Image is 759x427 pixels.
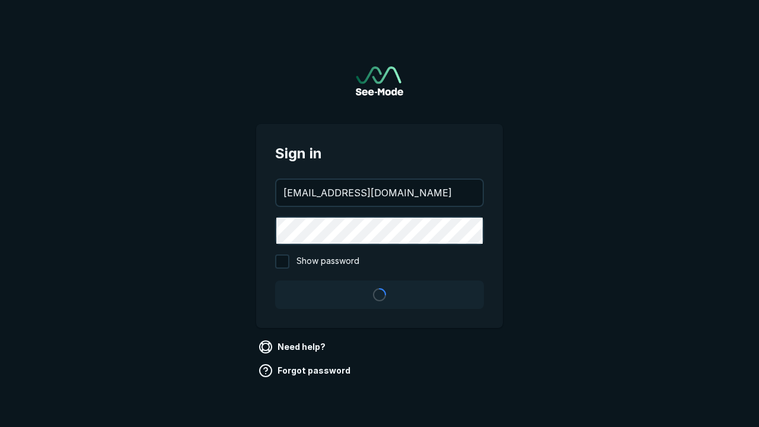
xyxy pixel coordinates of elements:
img: See-Mode Logo [356,66,403,95]
a: Go to sign in [356,66,403,95]
input: your@email.com [276,180,483,206]
span: Show password [296,254,359,269]
a: Forgot password [256,361,355,380]
a: Need help? [256,337,330,356]
span: Sign in [275,143,484,164]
